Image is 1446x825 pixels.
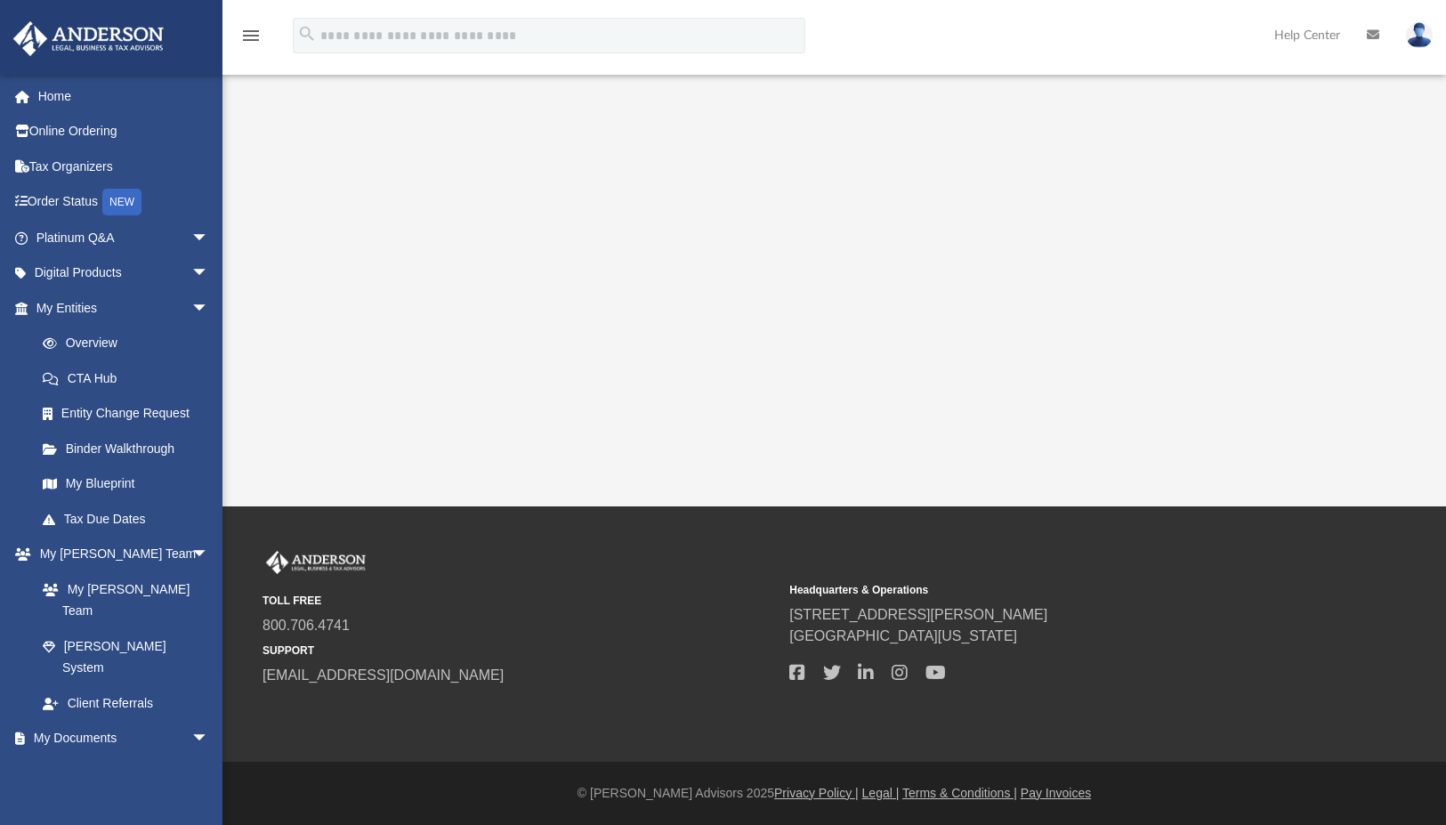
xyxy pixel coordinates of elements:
i: search [297,24,317,44]
a: 800.706.4741 [263,618,350,633]
a: Tax Due Dates [25,501,236,537]
div: NEW [102,189,141,215]
img: Anderson Advisors Platinum Portal [263,551,369,574]
a: Legal | [862,786,900,800]
a: Binder Walkthrough [25,431,236,466]
small: TOLL FREE [263,593,777,609]
a: CTA Hub [25,360,236,396]
a: My Documentsarrow_drop_down [12,721,227,756]
span: arrow_drop_down [191,290,227,327]
a: Privacy Policy | [774,786,859,800]
span: arrow_drop_down [191,220,227,256]
a: menu [240,34,262,46]
div: © [PERSON_NAME] Advisors 2025 [222,784,1446,803]
a: Entity Change Request [25,396,236,432]
a: Home [12,78,236,114]
a: [GEOGRAPHIC_DATA][US_STATE] [789,628,1017,643]
small: SUPPORT [263,643,777,659]
span: arrow_drop_down [191,255,227,292]
a: Tax Organizers [12,149,236,184]
span: arrow_drop_down [191,537,227,573]
a: Digital Productsarrow_drop_down [12,255,236,291]
img: User Pic [1406,22,1433,48]
a: Platinum Q&Aarrow_drop_down [12,220,236,255]
i: menu [240,25,262,46]
a: [EMAIL_ADDRESS][DOMAIN_NAME] [263,667,504,683]
a: Client Referrals [25,685,227,721]
small: Headquarters & Operations [789,582,1304,598]
a: Online Ordering [12,114,236,150]
a: Box [25,756,218,791]
a: [PERSON_NAME] System [25,628,227,685]
a: Order StatusNEW [12,184,236,221]
img: Anderson Advisors Platinum Portal [8,21,169,56]
a: My [PERSON_NAME] Teamarrow_drop_down [12,537,227,572]
a: My Entitiesarrow_drop_down [12,290,236,326]
a: Pay Invoices [1021,786,1091,800]
a: [STREET_ADDRESS][PERSON_NAME] [789,607,1047,622]
a: Overview [25,326,236,361]
span: arrow_drop_down [191,721,227,757]
a: My [PERSON_NAME] Team [25,571,218,628]
a: My Blueprint [25,466,227,502]
a: Terms & Conditions | [902,786,1017,800]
